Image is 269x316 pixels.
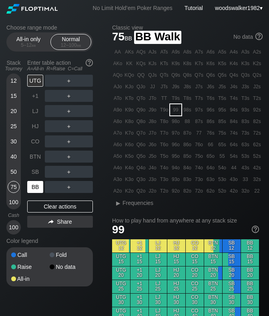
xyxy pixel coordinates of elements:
[11,252,50,258] div: Call
[182,58,193,69] div: K8s
[135,127,147,139] div: Q7o
[135,116,147,127] div: Q8o
[147,104,158,115] div: J9o
[170,46,181,58] div: A9s
[204,253,222,266] div: BTN 15
[135,81,147,92] div: QJo
[77,42,81,48] span: bb
[193,46,205,58] div: A7s
[130,294,149,307] div: +1 30
[223,239,241,252] div: SB 12
[170,174,181,185] div: 93o
[204,294,222,307] div: BTN 30
[6,4,58,14] img: Floptimal logo
[251,127,263,139] div: 72s
[205,93,216,104] div: T6s
[85,58,94,67] img: help.32db89a4.svg
[124,93,135,104] div: KTo
[112,81,123,92] div: AJo
[205,139,216,150] div: 66
[186,280,204,293] div: CO 25
[54,42,88,48] div: 12 – 100
[6,24,93,31] h2: Choose range mode
[251,162,263,173] div: 42s
[8,221,20,233] div: 100
[147,139,158,150] div: J6o
[8,75,20,87] div: 12
[27,90,43,102] div: +1
[135,139,147,150] div: Q6o
[228,162,239,173] div: 44
[135,151,147,162] div: Q5o
[10,34,47,50] div: All-in only
[130,280,149,293] div: +1 25
[217,162,228,173] div: 54o
[167,294,185,307] div: HJ 30
[228,151,239,162] div: 54s
[8,196,20,208] div: 100
[8,120,20,132] div: 25
[149,253,167,266] div: LJ 15
[182,70,193,81] div: Q8s
[251,116,263,127] div: 82s
[27,105,43,117] div: LJ
[217,174,228,185] div: 53o
[170,58,181,69] div: K9s
[167,266,185,280] div: HJ 20
[159,162,170,173] div: T4o
[182,185,193,197] div: 82o
[8,181,20,193] div: 75
[124,70,135,81] div: KQo
[112,239,130,252] div: UTG 12
[124,174,135,185] div: K3o
[112,116,123,127] div: A8o
[193,127,205,139] div: 77
[217,58,228,69] div: K5s
[27,166,43,178] div: SB
[193,185,205,197] div: 72o
[205,81,216,92] div: J6s
[251,70,263,81] div: Q2s
[124,151,135,162] div: K5o
[228,174,239,185] div: 43o
[45,135,93,147] div: ＋
[159,104,170,115] div: T9o
[130,266,149,280] div: +1 20
[112,104,123,115] div: A9o
[217,151,228,162] div: 55
[240,104,251,115] div: 93s
[159,185,170,197] div: T2o
[182,127,193,139] div: 87o
[159,81,170,92] div: JTs
[251,151,263,162] div: 52s
[240,139,251,150] div: 63s
[147,70,158,81] div: QJs
[228,139,239,150] div: 64s
[251,46,263,58] div: A2s
[147,174,158,185] div: J3o
[205,185,216,197] div: 62o
[147,81,158,92] div: JJ
[223,294,241,307] div: SB 30
[240,151,251,162] div: 53s
[193,151,205,162] div: 75o
[27,181,43,193] div: BB
[170,81,181,92] div: J9s
[241,239,259,252] div: BB 12
[159,58,170,69] div: KTs
[167,253,185,266] div: HJ 15
[240,174,251,185] div: 33
[45,151,93,163] div: ＋
[112,174,123,185] div: A3o
[228,93,239,104] div: T4s
[159,151,170,162] div: T5o
[217,93,228,104] div: T5s
[135,93,147,104] div: QTo
[205,174,216,185] div: 63o
[147,185,158,197] div: J2o
[3,213,24,218] div: Cash
[45,120,93,132] div: ＋
[45,166,93,178] div: ＋
[112,162,123,173] div: A4o
[240,162,251,173] div: 43s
